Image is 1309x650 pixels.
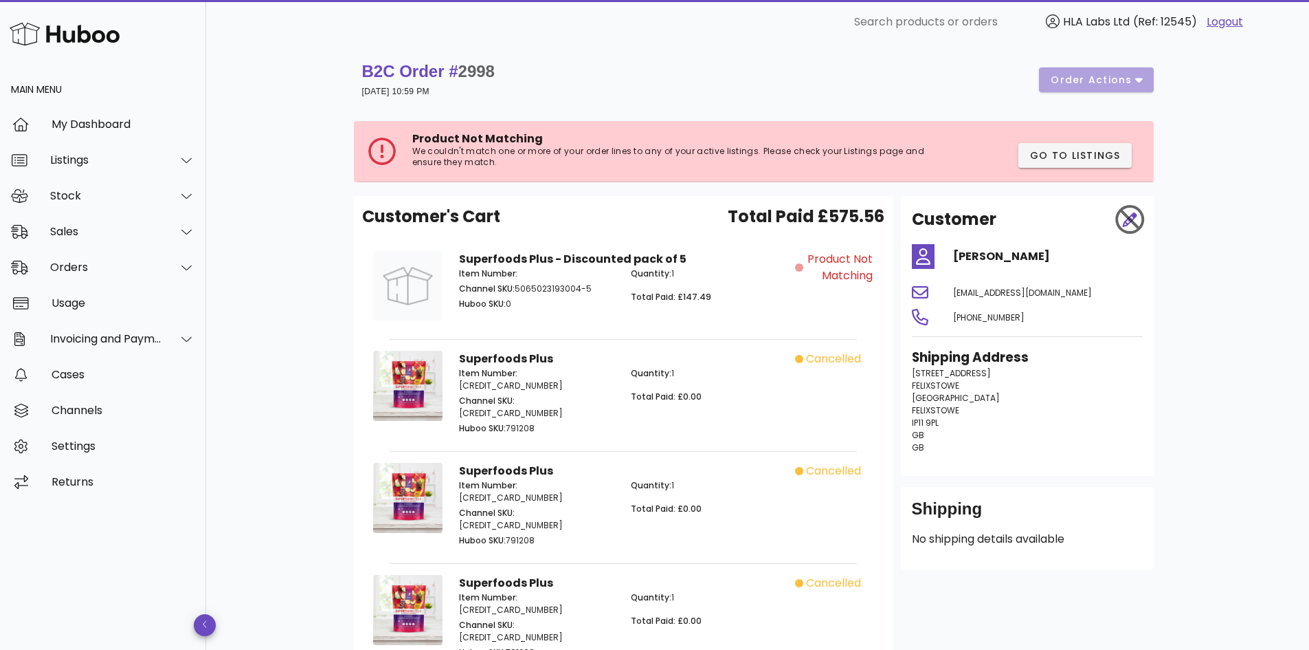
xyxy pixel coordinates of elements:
p: No shipping details available [912,531,1143,548]
p: [CREDIT_CARD_NUMBER] [459,619,615,644]
p: We couldn't match one or more of your order lines to any of your active listings. Please check yo... [412,146,951,168]
span: Channel SKU: [459,283,515,294]
div: Channels [52,404,195,417]
p: [CREDIT_CARD_NUMBER] [459,592,615,616]
div: Invoicing and Payments [50,332,162,345]
img: Product Image [373,251,443,321]
span: cancelled [806,351,861,367]
span: (Ref: 12545) [1133,14,1197,30]
p: [CREDIT_CARD_NUMBER] [459,395,615,420]
h3: Shipping Address [912,348,1143,367]
strong: Superfoods Plus [459,351,553,367]
div: My Dashboard [52,118,195,131]
h2: Customer [912,207,996,232]
span: GB [912,429,924,441]
a: Logout [1207,14,1243,30]
div: Orders [50,261,162,274]
span: Product Not Matching [412,131,543,147]
span: Quantity: [631,268,671,279]
img: Product Image [373,463,443,532]
span: Total Paid: £147.49 [631,291,711,303]
button: Go to Listings [1018,143,1132,168]
p: 1 [631,592,787,604]
img: Product Image [373,575,443,644]
span: Item Number: [459,367,517,379]
div: Cases [52,368,195,381]
strong: B2C Order # [362,62,495,80]
div: Listings [50,153,162,166]
span: Quantity: [631,592,671,603]
span: Huboo SKU: [459,534,506,546]
div: Sales [50,225,162,238]
span: 2998 [458,62,495,80]
span: Channel SKU: [459,507,515,519]
span: Go to Listings [1029,149,1121,163]
span: IP11 9PL [912,417,939,429]
span: GB [912,442,924,453]
span: Quantity: [631,367,671,379]
div: Returns [52,475,195,488]
span: FELIXSTOWE [912,404,959,416]
span: Item Number: [459,479,517,491]
span: Huboo SKU: [459,298,506,310]
p: [CREDIT_CARD_NUMBER] [459,367,615,392]
span: cancelled [806,463,861,479]
span: [GEOGRAPHIC_DATA] [912,392,1000,404]
span: Quantity: [631,479,671,491]
p: 791208 [459,534,615,547]
p: 791208 [459,422,615,435]
div: Settings [52,440,195,453]
img: Huboo Logo [10,19,120,49]
span: [STREET_ADDRESS] [912,367,991,379]
p: [CREDIT_CARD_NUMBER] [459,479,615,504]
div: Shipping [912,498,1143,531]
span: Total Paid: £0.00 [631,503,702,514]
p: 5065023193004-5 [459,283,615,295]
span: Total Paid: £0.00 [631,615,702,627]
small: [DATE] 10:59 PM [362,87,429,96]
span: Channel SKU: [459,619,515,631]
span: Channel SKU: [459,395,515,407]
strong: Superfoods Plus [459,575,553,591]
img: Product Image [373,351,443,420]
span: Total Paid: £0.00 [631,391,702,402]
span: Total Paid £575.56 [728,204,884,229]
span: Customer's Cart [362,204,500,229]
p: 1 [631,268,787,280]
div: Stock [50,189,162,202]
span: [PHONE_NUMBER] [953,312,1025,323]
span: Product Not Matching [806,251,873,284]
span: Item Number: [459,592,517,603]
span: [EMAIL_ADDRESS][DOMAIN_NAME] [953,287,1092,299]
div: Usage [52,296,195,310]
span: FELIXSTOWE [912,380,959,391]
p: 1 [631,367,787,380]
p: 0 [459,298,615,310]
span: cancelled [806,575,861,592]
span: HLA Labs Ltd [1063,14,1130,30]
p: [CREDIT_CARD_NUMBER] [459,507,615,532]
strong: Superfoods Plus [459,463,553,479]
strong: Superfoods Plus - Discounted pack of 5 [459,251,686,267]
h4: [PERSON_NAME] [953,248,1143,265]
span: Huboo SKU: [459,422,506,434]
p: 1 [631,479,787,492]
span: Item Number: [459,268,517,279]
